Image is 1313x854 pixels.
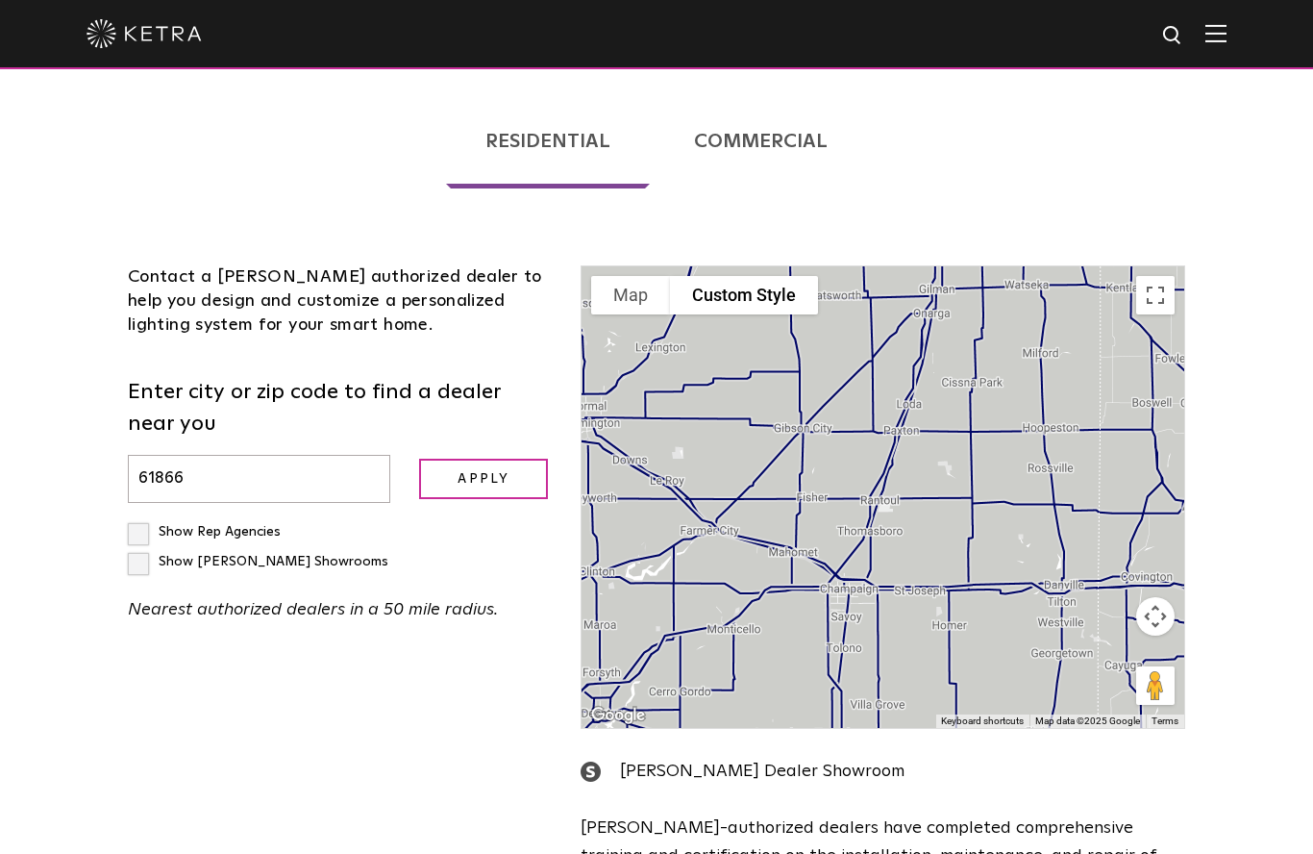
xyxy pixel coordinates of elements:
[581,758,1185,786] div: [PERSON_NAME] Dealer Showroom
[128,265,552,339] div: Contact a [PERSON_NAME] authorized dealer to help you design and customize a personalized lightin...
[128,596,552,624] p: Nearest authorized dealers in a 50 mile radius.
[87,19,202,48] img: ketra-logo-2019-white
[128,377,552,440] label: Enter city or zip code to find a dealer near you
[591,276,670,314] button: Show street map
[446,94,650,188] a: Residential
[128,555,388,568] label: Show [PERSON_NAME] Showrooms
[1035,716,1140,726] span: Map data ©2025 Google
[128,525,281,539] label: Show Rep Agencies
[1136,666,1175,705] button: Drag Pegman onto the map to open Street View
[1205,24,1226,42] img: Hamburger%20Nav.svg
[670,276,818,314] button: Custom Style
[1152,716,1178,726] a: Terms (opens in new tab)
[128,455,390,504] input: Enter city or zip code
[941,715,1024,728] button: Keyboard shortcuts
[419,459,548,500] input: Apply
[1136,276,1175,314] button: Toggle fullscreen view
[586,703,650,728] img: Google
[581,762,601,782] img: showroom_icon.png
[1136,597,1175,636] button: Map camera controls
[1161,24,1185,48] img: search icon
[655,94,867,188] a: Commercial
[586,703,650,728] a: Open this area in Google Maps (opens a new window)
